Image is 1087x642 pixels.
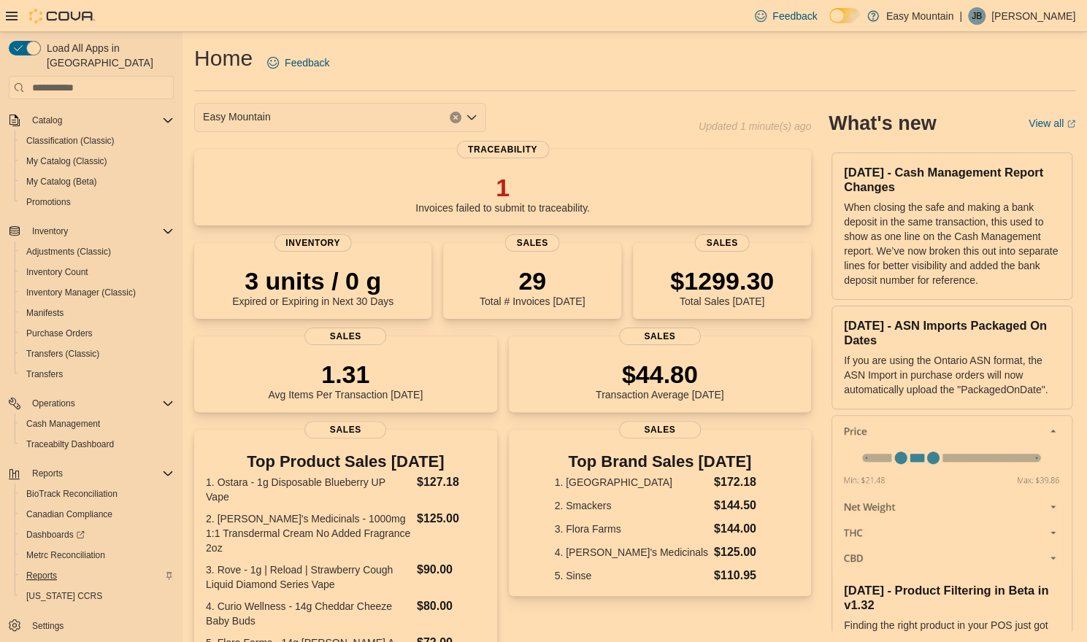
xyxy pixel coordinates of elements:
p: 29 [480,266,585,295]
span: Adjustments (Classic) [20,243,174,260]
p: When closing the safe and making a bank deposit in the same transaction, this used to show as one... [844,200,1060,287]
span: Reports [26,570,57,581]
span: Dark Mode [829,23,830,24]
a: View allExternal link [1029,117,1075,129]
button: [US_STATE] CCRS [15,586,180,606]
div: Total # Invoices [DATE] [480,266,585,307]
dd: $125.00 [714,544,765,561]
a: Traceabilty Dashboard [20,436,120,453]
div: Avg Items Per Transaction [DATE] [268,360,423,401]
span: Inventory Manager (Classic) [20,284,174,301]
span: Inventory [32,225,68,237]
div: Total Sales [DATE] [670,266,774,307]
span: Sales [619,421,701,438]
a: Cash Management [20,415,106,433]
span: Reports [32,468,63,479]
span: Sales [505,234,560,252]
p: 1 [415,173,590,202]
span: Load All Apps in [GEOGRAPHIC_DATA] [41,41,174,70]
a: Canadian Compliance [20,506,118,523]
span: Inventory Count [26,266,88,278]
span: [US_STATE] CCRS [26,590,102,602]
h3: Top Product Sales [DATE] [206,453,485,471]
h2: What's new [829,112,936,135]
a: BioTrack Reconciliation [20,485,123,503]
dt: 5. Sinse [554,568,707,583]
span: Inventory [274,234,352,252]
dd: $144.00 [714,520,765,538]
span: Inventory [26,223,174,240]
dd: $110.95 [714,567,765,584]
p: 3 units / 0 g [232,266,393,295]
span: Catalog [26,112,174,129]
a: Metrc Reconciliation [20,546,111,564]
button: Catalog [3,110,180,131]
button: Reports [3,463,180,484]
span: Sales [619,328,701,345]
p: | [959,7,962,25]
dt: 3. Flora Farms [554,522,707,536]
button: Reports [26,465,69,482]
input: Dark Mode [829,8,860,23]
button: Settings [3,615,180,636]
button: Inventory Count [15,262,180,282]
a: Promotions [20,193,77,211]
p: Updated 1 minute(s) ago [699,120,811,132]
button: BioTrack Reconciliation [15,484,180,504]
a: Manifests [20,304,69,322]
button: Inventory [26,223,74,240]
span: Operations [32,398,75,409]
svg: External link [1067,120,1075,128]
button: Operations [3,393,180,414]
span: Cash Management [20,415,174,433]
span: BioTrack Reconciliation [20,485,174,503]
button: Cash Management [15,414,180,434]
button: Traceabilty Dashboard [15,434,180,455]
p: If you are using the Ontario ASN format, the ASN Import in purchase orders will now automatically... [844,353,1060,397]
a: Dashboards [20,526,91,544]
dd: $80.00 [417,597,485,615]
span: Settings [32,620,64,632]
span: Dashboards [26,529,85,541]
dd: $144.50 [714,497,765,514]
a: Classification (Classic) [20,132,120,150]
span: Catalog [32,115,62,126]
span: Purchase Orders [26,328,93,339]
img: Cova [29,9,95,23]
span: Transfers (Classic) [26,348,99,360]
span: Transfers [20,366,174,383]
dt: 4. [PERSON_NAME]'s Medicinals [554,545,707,560]
dt: 3. Rove - 1g | Reload | Strawberry Cough Liquid Diamond Series Vape [206,562,411,592]
button: My Catalog (Classic) [15,151,180,171]
span: My Catalog (Classic) [26,155,107,167]
span: Manifests [26,307,64,319]
span: Promotions [20,193,174,211]
span: My Catalog (Beta) [26,176,97,187]
dt: 4. Curio Wellness - 14g Cheddar Cheeze Baby Buds [206,599,411,628]
dd: $125.00 [417,510,485,527]
a: Dashboards [15,525,180,545]
button: Open list of options [466,112,477,123]
button: Canadian Compliance [15,504,180,525]
span: Inventory Manager (Classic) [26,287,136,298]
div: Expired or Expiring in Next 30 Days [232,266,393,307]
span: Reports [26,465,174,482]
span: Feedback [285,55,329,70]
dd: $90.00 [417,561,485,579]
span: Transfers [26,368,63,380]
button: Inventory Manager (Classic) [15,282,180,303]
button: Clear input [450,112,461,123]
a: Purchase Orders [20,325,99,342]
div: Transaction Average [DATE] [596,360,724,401]
button: Transfers (Classic) [15,344,180,364]
span: Traceabilty Dashboard [20,436,174,453]
span: Traceability [456,141,549,158]
p: 1.31 [268,360,423,389]
h3: [DATE] - ASN Imports Packaged On Dates [844,318,1060,347]
span: Operations [26,395,174,412]
span: My Catalog (Classic) [20,152,174,170]
button: Adjustments (Classic) [15,241,180,262]
div: Jesse Bello [968,7,986,25]
span: Settings [26,616,174,635]
span: Metrc Reconciliation [20,546,174,564]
